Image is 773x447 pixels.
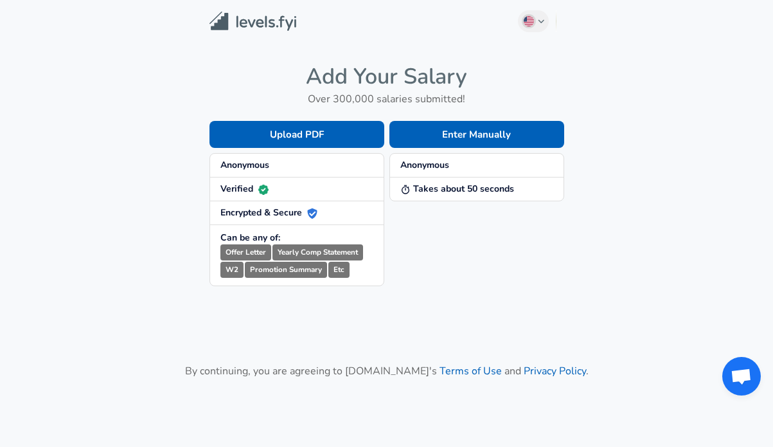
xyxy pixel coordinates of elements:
[220,159,269,171] strong: Anonymous
[220,244,271,260] small: Offer Letter
[389,121,564,148] button: Enter Manually
[722,357,761,396] div: Open chat
[209,63,564,90] h4: Add Your Salary
[328,262,350,278] small: Etc
[518,10,549,32] button: English (US)
[272,244,363,260] small: Yearly Comp Statement
[400,183,514,195] strong: Takes about 50 seconds
[220,232,280,244] strong: Can be any of:
[524,16,534,26] img: English (US)
[524,364,586,378] a: Privacy Policy
[209,121,384,148] button: Upload PDF
[209,90,564,108] h6: Over 300,000 salaries submitted!
[245,262,327,278] small: Promotion Summary
[400,159,449,171] strong: Anonymous
[440,364,502,378] a: Terms of Use
[209,12,296,32] img: Levels.fyi
[220,206,317,219] strong: Encrypted & Secure
[220,262,244,278] small: W2
[220,183,269,195] strong: Verified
